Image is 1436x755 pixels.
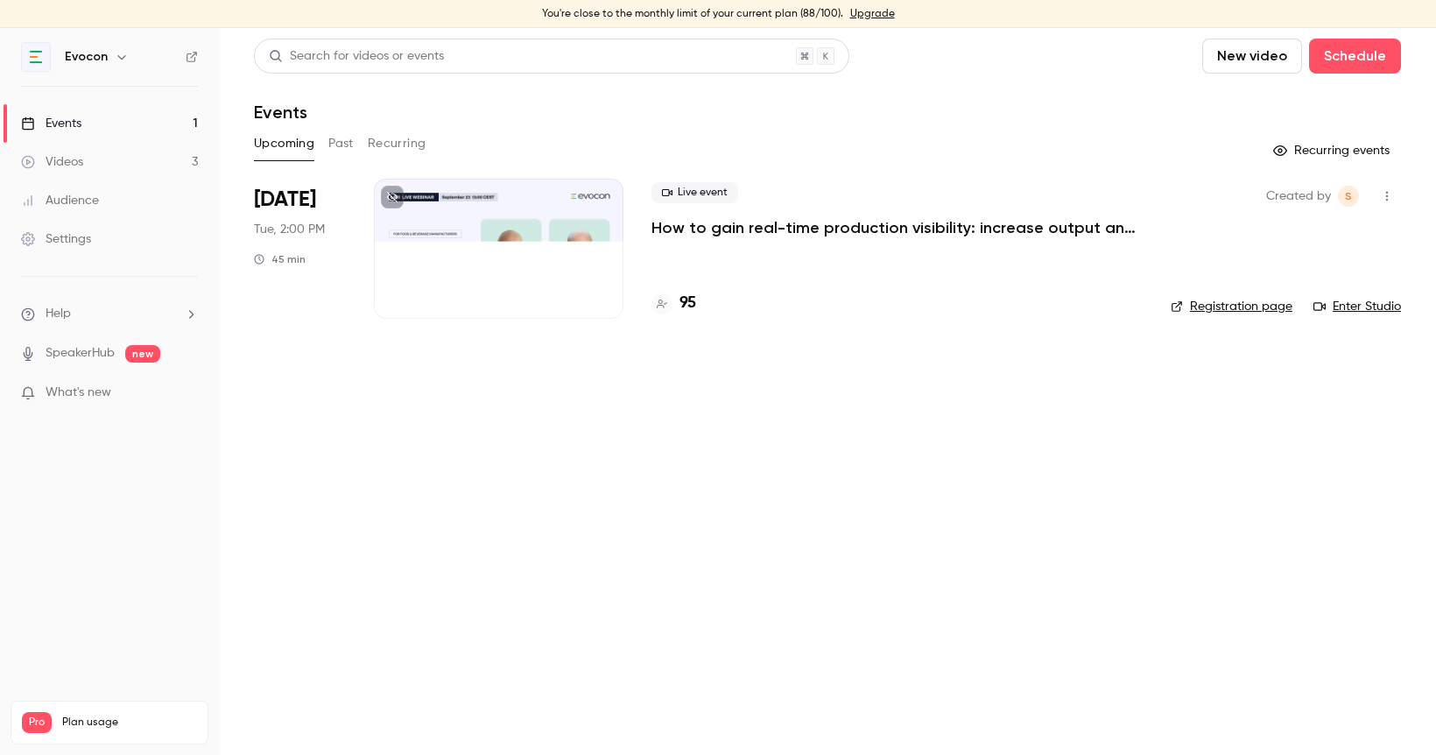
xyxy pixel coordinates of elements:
h4: 95 [679,292,696,315]
iframe: Noticeable Trigger [177,385,198,401]
a: 95 [651,292,696,315]
div: Sep 23 Tue, 2:00 PM (Europe/Tallinn) [254,179,346,319]
a: Registration page [1171,298,1292,315]
button: Past [328,130,354,158]
span: new [125,345,160,363]
img: Evocon [22,43,50,71]
button: New video [1202,39,1302,74]
span: Pro [22,712,52,733]
h1: Events [254,102,307,123]
div: Audience [21,192,99,209]
button: Recurring [368,130,426,158]
span: Anna-Liisa Staskevits [1338,186,1359,207]
span: S [1345,186,1352,207]
div: Events [21,115,81,132]
span: Created by [1266,186,1331,207]
div: Settings [21,230,91,248]
h6: Evocon [65,48,108,66]
a: Enter Studio [1313,298,1401,315]
button: Upcoming [254,130,314,158]
a: SpeakerHub [46,344,115,363]
span: [DATE] [254,186,316,214]
button: Schedule [1309,39,1401,74]
span: Help [46,305,71,323]
span: Plan usage [62,716,197,730]
span: Live event [651,182,738,203]
span: Tue, 2:00 PM [254,221,325,238]
a: Upgrade [850,7,895,21]
li: help-dropdown-opener [21,305,198,323]
div: 45 min [254,252,306,266]
a: How to gain real-time production visibility: increase output and cut waste with accurate OEE trac... [651,217,1143,238]
div: Videos [21,153,83,171]
div: Search for videos or events [269,47,444,66]
span: What's new [46,384,111,402]
button: Recurring events [1265,137,1401,165]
